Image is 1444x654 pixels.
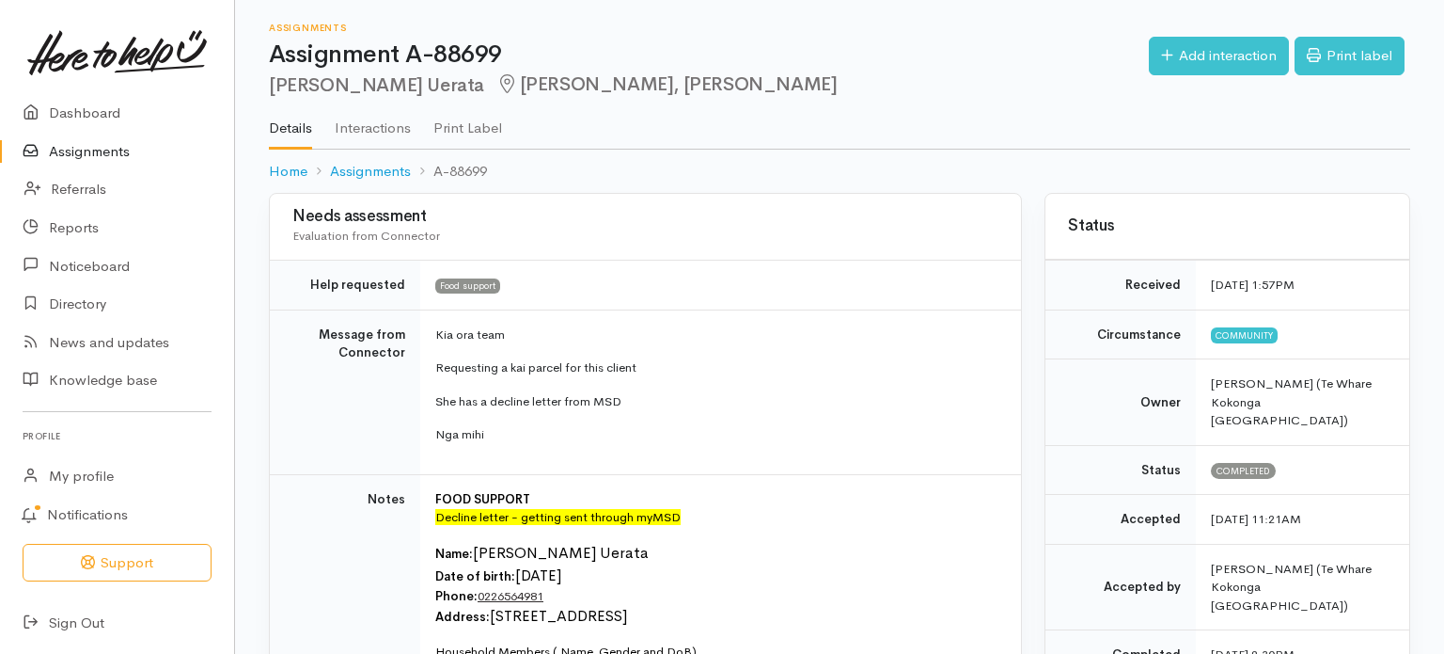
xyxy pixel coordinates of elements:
[478,588,543,604] span: 0226564981
[1211,375,1372,428] span: [PERSON_NAME] (Te Whare Kokonga [GEOGRAPHIC_DATA])
[435,509,681,525] font: Decline letter - getting sent through myMSD
[473,543,649,563] font: [PERSON_NAME] Uerata
[515,566,561,585] font: [DATE]
[269,161,307,183] a: Home
[270,310,420,474] td: Message from Connector
[335,95,411,148] a: Interactions
[1211,511,1301,527] time: [DATE] 11:21AM
[292,208,998,226] h3: Needs assessment
[1196,544,1409,630] td: [PERSON_NAME] (Te Whare Kokonga [GEOGRAPHIC_DATA])
[435,568,515,584] span: Date of birth:
[1045,445,1196,495] td: Status
[1045,359,1196,446] td: Owner
[23,423,212,449] h6: Profile
[330,161,411,183] a: Assignments
[411,161,487,183] li: A-88699
[270,261,420,311] td: Help requested
[435,326,998,344] p: Kia ora team
[1045,495,1196,545] td: Accepted
[435,279,500,294] span: Food support
[1045,261,1196,311] td: Received
[269,74,1149,96] h2: [PERSON_NAME] Uerata
[23,544,212,582] button: Support
[435,425,998,444] p: Nga mihi
[490,606,627,626] font: [STREET_ADDRESS]
[1149,37,1289,75] a: Add interaction
[269,41,1149,69] h1: Assignment A-88699
[1045,310,1196,359] td: Circumstance
[269,23,1149,33] h6: Assignments
[1295,37,1405,75] a: Print label
[435,588,478,604] span: Phone:
[269,150,1410,194] nav: breadcrumb
[435,491,530,507] span: FOOD SUPPORT
[1211,463,1276,478] span: Completed
[1045,544,1196,630] td: Accepted by
[433,95,502,148] a: Print Label
[435,392,998,411] p: She has a decline letter from MSD
[1211,277,1295,293] time: [DATE] 1:57PM
[435,546,473,562] span: Name:
[435,609,490,625] span: Address:
[1211,327,1278,343] span: Community
[269,95,312,150] a: Details
[292,228,440,244] span: Evaluation from Connector
[495,72,837,96] span: [PERSON_NAME], [PERSON_NAME]
[435,359,998,377] p: Requesting a kai parcel for this client
[1068,217,1387,235] h3: Status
